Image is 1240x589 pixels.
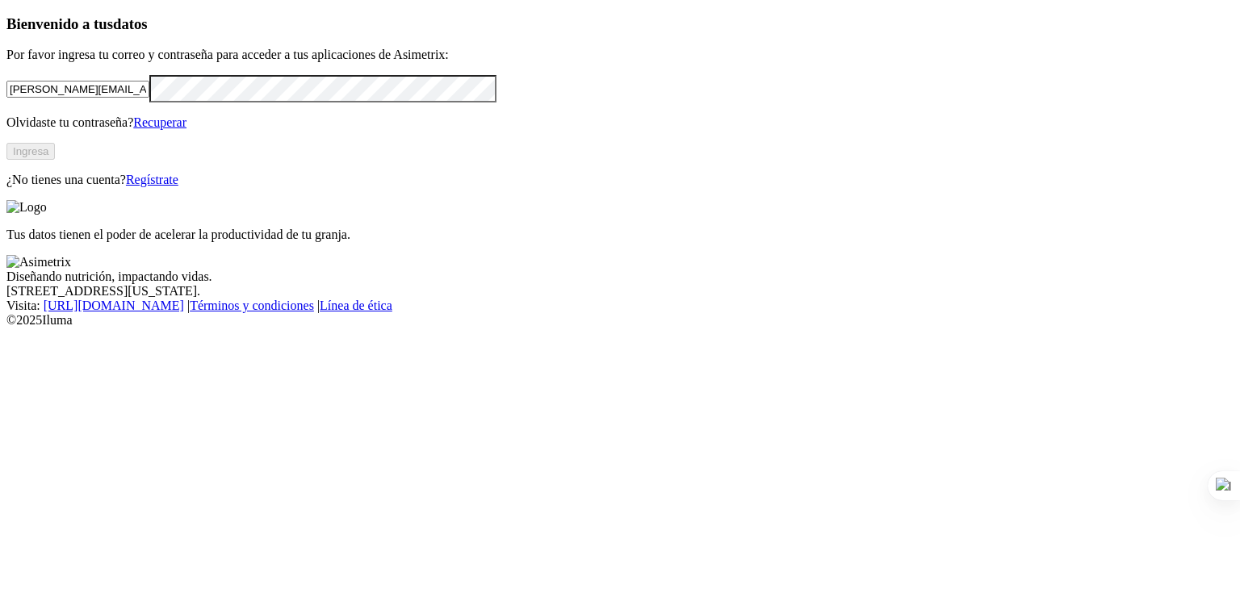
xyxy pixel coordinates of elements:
[6,143,55,160] button: Ingresa
[133,115,186,129] a: Recuperar
[6,313,1234,328] div: © 2025 Iluma
[6,269,1234,284] div: Diseñando nutrición, impactando vidas.
[6,173,1234,187] p: ¿No tienes una cuenta?
[6,48,1234,62] p: Por favor ingresa tu correo y contraseña para acceder a tus aplicaciones de Asimetrix:
[6,228,1234,242] p: Tus datos tienen el poder de acelerar la productividad de tu granja.
[6,81,149,98] input: Tu correo
[190,299,314,312] a: Términos y condiciones
[6,284,1234,299] div: [STREET_ADDRESS][US_STATE].
[126,173,178,186] a: Regístrate
[6,299,1234,313] div: Visita : | |
[320,299,392,312] a: Línea de ética
[44,299,184,312] a: [URL][DOMAIN_NAME]
[113,15,148,32] span: datos
[6,200,47,215] img: Logo
[6,255,71,269] img: Asimetrix
[6,115,1234,130] p: Olvidaste tu contraseña?
[6,15,1234,33] h3: Bienvenido a tus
